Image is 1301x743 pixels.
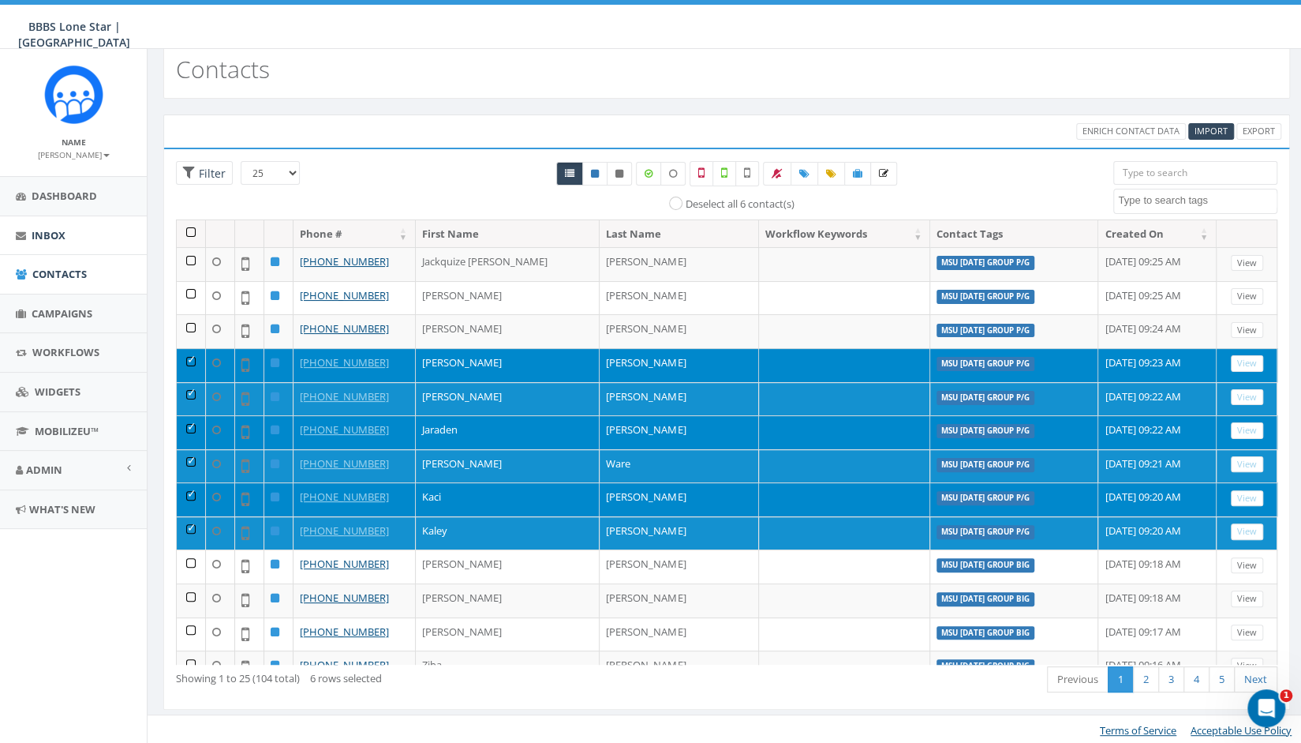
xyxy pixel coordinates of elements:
[195,166,226,181] span: Filter
[615,169,623,178] i: This phone number is unsubscribed and has opted-out of all texts.
[1231,355,1263,372] a: View
[1098,247,1217,281] td: [DATE] 09:25 AM
[1231,389,1263,406] a: View
[600,550,759,584] td: [PERSON_NAME]
[936,256,1034,270] label: MSU [DATE] GROUP P/G
[1082,125,1179,137] span: Enrich Contact Data
[1231,422,1263,439] a: View
[44,65,103,124] img: Rally_Corp_Icon_1.png
[29,502,95,516] span: What's New
[1231,255,1263,272] a: View
[416,584,600,617] td: [PERSON_NAME]
[712,161,736,186] label: Validated
[26,463,62,477] span: Admin
[416,415,600,449] td: Jaraden
[1280,689,1292,702] span: 1
[1234,666,1277,692] a: Next
[1209,666,1235,692] a: 5
[416,382,600,416] td: [PERSON_NAME]
[300,523,389,538] a: [PHONE_NUMBER]
[936,525,1034,539] label: MSU [DATE] GROUP P/G
[62,137,86,148] small: Name
[300,625,389,639] a: [PHONE_NUMBER]
[600,247,759,281] td: [PERSON_NAME]
[1098,348,1217,382] td: [DATE] 09:23 AM
[1118,193,1277,208] textarea: Search
[600,584,759,617] td: [PERSON_NAME]
[300,254,389,268] a: [PHONE_NUMBER]
[38,147,110,161] a: [PERSON_NAME]
[1133,666,1159,692] a: 2
[416,247,600,281] td: Jackquize [PERSON_NAME]
[293,220,416,248] th: Phone #: activate to sort column ascending
[1098,651,1217,685] td: [DATE] 09:16 AM
[600,314,759,348] td: [PERSON_NAME]
[32,189,97,203] span: Dashboard
[416,617,600,651] td: [PERSON_NAME]
[300,557,389,571] a: [PHONE_NUMBER]
[1247,689,1285,727] iframe: Intercom live chat
[600,415,759,449] td: [PERSON_NAME]
[416,550,600,584] td: [PERSON_NAME]
[1188,123,1234,140] a: Import
[556,162,583,186] a: All contacts
[582,162,608,186] a: Active
[1158,666,1184,692] a: 3
[1231,625,1263,641] a: View
[600,617,759,651] td: [PERSON_NAME]
[936,558,1034,572] label: MSU [DATE] GROUP BIG
[1231,591,1263,607] a: View
[735,161,759,186] label: Not Validated
[660,162,686,186] label: Data not Enriched
[1098,516,1217,550] td: [DATE] 09:20 AM
[176,665,621,686] div: Showing 1 to 25 (104 total)
[416,651,600,685] td: Ziba
[416,482,600,516] td: Kaci
[936,357,1034,371] label: MSU [DATE] GROUP P/G
[300,355,389,370] a: [PHONE_NUMBER]
[600,651,759,685] td: [PERSON_NAME]
[1236,123,1281,140] a: Export
[826,167,836,180] span: Update Tags
[1098,550,1217,584] td: [DATE] 09:18 AM
[300,389,389,403] a: [PHONE_NUMBER]
[176,56,270,82] h2: Contacts
[1231,490,1263,507] a: View
[600,449,759,483] td: Ware
[35,385,80,399] span: Widgets
[32,345,99,359] span: Workflows
[690,161,713,186] label: Not a Mobile
[1231,456,1263,473] a: View
[600,348,759,382] td: [PERSON_NAME]
[936,626,1034,640] label: MSU [DATE] GROUP BIG
[1098,281,1217,315] td: [DATE] 09:25 AM
[600,281,759,315] td: [PERSON_NAME]
[300,490,389,504] a: [PHONE_NUMBER]
[600,516,759,550] td: [PERSON_NAME]
[1100,723,1176,737] a: Terms of Service
[176,161,233,186] span: Advance Filter
[416,449,600,483] td: [PERSON_NAME]
[936,324,1034,338] label: MSU [DATE] GROUP P/G
[32,267,87,281] span: Contacts
[936,491,1034,505] label: MSU [DATE] GROUP P/G
[930,220,1098,248] th: Contact Tags
[1231,288,1263,305] a: View
[300,591,389,605] a: [PHONE_NUMBER]
[300,658,389,672] a: [PHONE_NUMBER]
[1098,449,1217,483] td: [DATE] 09:21 AM
[1231,658,1263,674] a: View
[1183,666,1209,692] a: 4
[772,167,783,180] span: Bulk Opt Out
[685,197,794,212] label: Deselect all 6 contact(s)
[1098,220,1217,248] th: Created On: activate to sort column ascending
[416,348,600,382] td: [PERSON_NAME]
[1076,123,1186,140] a: Enrich Contact Data
[1231,557,1263,574] a: View
[32,306,92,321] span: Campaigns
[1047,666,1108,692] a: Previous
[1108,666,1134,692] a: 1
[607,162,632,186] a: Opted Out
[1098,584,1217,617] td: [DATE] 09:18 AM
[1098,314,1217,348] td: [DATE] 09:24 AM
